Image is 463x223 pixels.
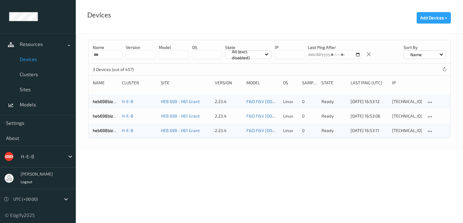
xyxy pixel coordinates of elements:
a: H-E-B [122,99,133,104]
p: version [126,44,155,50]
a: HEB 698 - H61 Grant [161,99,200,104]
div: OS [283,80,298,86]
div: 2.23.4 [215,99,242,105]
div: [TECHNICAL_ID] [392,99,422,105]
p: model [159,44,188,50]
a: heb698bizedg32 [93,99,125,104]
div: Last Ping (UTC) [351,80,388,86]
div: 2.23.4 [215,113,242,119]
div: [TECHNICAL_ID] [392,113,422,119]
div: Samples [302,80,317,86]
a: HEB 698 - H61 Grant [161,113,200,118]
div: version [215,80,242,86]
div: 0 [302,113,317,119]
div: Devices [87,12,111,18]
button: Add Devices + [417,12,451,24]
p: Name [93,44,122,50]
div: Name [93,80,118,86]
a: H-E-B [122,128,133,133]
p: Sort by [404,44,446,50]
p: ready [321,113,346,119]
a: H-E-B [122,113,133,118]
div: [TECHNICAL_ID] [392,128,422,134]
div: ip [392,80,422,86]
a: F&D F&V [DOMAIN_NAME] (Daily) [DATE] 16:30 [DATE] 16:30 Auto Save [246,128,381,133]
p: linux [283,99,298,105]
a: heb698bizedg33 [93,113,125,118]
div: Site [161,80,211,86]
p: 3 Devices (out of 457) [93,66,138,73]
p: Last Ping After [308,44,361,50]
div: [DATE] 16:53:12 [351,99,388,105]
div: State [321,80,346,86]
a: HEB 698 - H61 Grant [161,128,200,133]
p: State [225,44,271,50]
p: Name [408,52,424,58]
p: ready [321,99,346,105]
div: [DATE] 16:53:06 [351,113,388,119]
div: 0 [302,99,317,105]
p: linux [283,128,298,134]
p: ready [321,128,346,134]
p: IP [275,44,305,50]
p: All (excl. disabled) [230,49,265,61]
a: F&D F&V [DOMAIN_NAME] (Daily) [DATE] 16:30 [DATE] 16:30 Auto Save [246,113,381,118]
a: heb698bizedg34 [93,128,125,133]
div: Model [246,80,279,86]
div: [DATE] 16:53:11 [351,128,388,134]
div: Cluster [122,80,157,86]
div: 0 [302,128,317,134]
p: OS [192,44,222,50]
p: linux [283,113,298,119]
div: 2.23.4 [215,128,242,134]
a: F&D F&V [DOMAIN_NAME] (Daily) [DATE] 16:30 [DATE] 16:30 Auto Save [246,99,381,104]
